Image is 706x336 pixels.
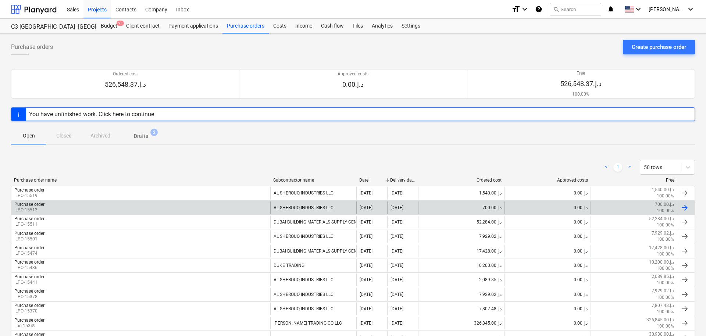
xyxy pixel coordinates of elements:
[669,301,706,336] iframe: Chat Widget
[504,230,591,243] div: 0.00د.إ.‏
[105,71,146,77] p: Ordered cost
[105,80,146,89] p: 526,548.37د.إ.‏
[634,5,643,14] i: keyboard_arrow_down
[270,245,357,257] div: DUBAI BUILDING MATERIALS SUPPLY CENTER L.L.C
[338,80,368,89] p: 0.00د.إ.‏
[14,250,44,257] p: .LPO-15474
[317,19,348,33] a: Cash flow
[397,19,425,33] a: Settings
[652,230,674,236] p: 7,929.02د.إ.‏
[96,19,122,33] div: Budget
[504,317,591,329] div: 0.00د.إ.‏
[391,234,403,239] div: [DATE]
[657,236,674,243] p: 100.00%
[270,216,357,228] div: DUBAI BUILDING MATERIALS SUPPLY CENTER L.L.C
[418,317,504,329] div: 326,845.00د.إ.‏
[270,274,357,286] div: AL SHEROUQ INDUSTRIES LLC
[391,292,403,297] div: [DATE]
[269,19,291,33] div: Costs
[504,216,591,228] div: 0.00د.إ.‏
[14,308,44,314] p: .LPO-15370
[390,178,415,183] div: Delivery date
[270,288,357,300] div: AL SHEROUQ INDUSTRIES LLC
[391,277,403,282] div: [DATE]
[657,222,674,228] p: 100.00%
[657,323,674,329] p: 100.00%
[29,111,154,118] div: You have unfinished work. Click here to continue
[360,292,372,297] div: [DATE]
[560,91,602,97] p: 100.00%
[520,5,529,14] i: keyboard_arrow_down
[649,259,674,265] p: 10,200.00د.إ.‏
[652,274,674,280] p: 2,089.85د.إ.‏
[348,19,367,33] div: Files
[632,42,686,52] div: Create purchase order
[338,71,368,77] p: Approved costs
[649,245,674,251] p: 17,428.00د.إ.‏
[418,230,504,243] div: 7,929.02د.إ.‏
[291,19,317,33] a: Income
[122,19,164,33] a: Client contract
[504,201,591,214] div: 0.00د.إ.‏
[14,216,44,221] div: Purchase order
[222,19,269,33] div: Purchase orders
[553,6,559,12] span: search
[367,19,397,33] a: Analytics
[360,306,372,311] div: [DATE]
[391,263,403,268] div: [DATE]
[657,309,674,315] p: 100.00%
[657,251,674,257] p: 100.00%
[655,201,674,208] p: 700.00د.إ.‏
[391,306,403,311] div: [DATE]
[418,274,504,286] div: 2,089.85د.إ.‏
[134,132,148,140] p: Drafts
[14,187,44,193] div: Purchase order
[164,19,222,33] a: Payment applications
[270,201,357,214] div: AL SHEROUQ INDUSTRIES LLC
[270,187,357,199] div: AL SHEROUQ INDUSTRIES LLC
[360,263,372,268] div: [DATE]
[96,19,122,33] a: Budget9+
[14,202,44,207] div: Purchase order
[14,265,44,271] p: .LPO-15436
[560,79,602,88] p: 526,548.37د.إ.‏
[270,317,357,329] div: [PERSON_NAME] TRADING CO LLC
[117,21,124,26] span: 9+
[14,245,44,250] div: Purchase order
[14,231,44,236] div: Purchase order
[504,259,591,272] div: 0.00د.إ.‏
[360,234,372,239] div: [DATE]
[657,193,674,199] p: 100.00%
[418,245,504,257] div: 17,428.00د.إ.‏
[11,23,88,31] div: C3-[GEOGRAPHIC_DATA] -[GEOGRAPHIC_DATA]
[360,321,372,326] div: [DATE]
[11,43,53,51] span: Purchase orders
[511,5,520,14] i: format_size
[649,6,685,12] span: [PERSON_NAME]
[421,178,502,183] div: Ordered cost
[594,178,674,183] div: Free
[14,260,44,265] div: Purchase order
[550,3,601,15] button: Search
[14,279,44,286] p: .LPO-15441
[14,236,44,242] p: .LPO-15501
[607,5,614,14] i: notifications
[360,277,372,282] div: [DATE]
[657,265,674,272] p: 100.00%
[14,323,44,329] p: .lpo-15349
[418,187,504,199] div: 1,540.00د.إ.‏
[657,280,674,286] p: 100.00%
[391,205,403,210] div: [DATE]
[14,303,44,308] div: Purchase order
[535,5,542,14] i: Knowledge base
[391,219,403,225] div: [DATE]
[418,216,504,228] div: 52,284.00د.إ.‏
[602,163,610,172] a: Previous page
[20,132,38,140] p: Open
[613,163,622,172] a: Page 1 is your current page
[391,249,403,254] div: [DATE]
